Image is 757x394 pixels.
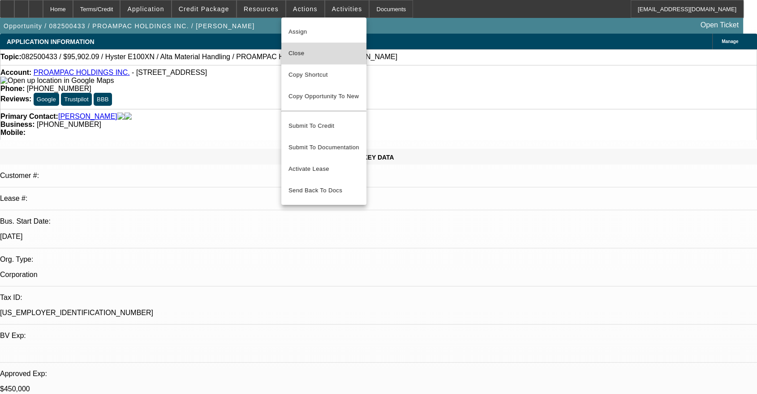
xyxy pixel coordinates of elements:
[288,26,359,37] span: Assign
[288,142,359,153] span: Submit To Documentation
[288,48,359,59] span: Close
[288,121,359,131] span: Submit To Credit
[288,69,359,80] span: Copy Shortcut
[288,93,359,100] span: Copy Opportunity To New
[288,164,359,174] span: Activate Lease
[288,185,359,196] span: Send Back To Docs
